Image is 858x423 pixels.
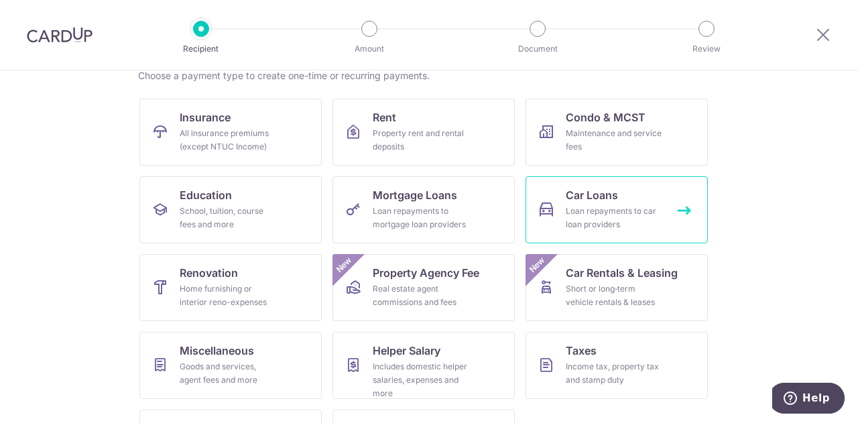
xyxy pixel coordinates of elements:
div: Loan repayments to mortgage loan providers [373,204,469,231]
a: RentProperty rent and rental deposits [332,99,515,166]
a: Car Rentals & LeasingShort or long‑term vehicle rentals & leasesNew [526,254,708,321]
div: Home furnishing or interior reno-expenses [180,282,276,309]
a: Mortgage LoansLoan repayments to mortgage loan providers [332,176,515,243]
a: Helper SalaryIncludes domestic helper salaries, expenses and more [332,332,515,399]
div: Short or long‑term vehicle rentals & leases [566,282,662,309]
span: Helper Salary [373,343,440,359]
span: Help [30,9,58,21]
div: School, tuition, course fees and more [180,204,276,231]
p: Recipient [151,42,251,56]
span: Taxes [566,343,597,359]
span: Property Agency Fee [373,265,479,281]
div: Real estate agent commissions and fees [373,282,469,309]
div: Goods and services, agent fees and more [180,360,276,387]
span: Renovation [180,265,238,281]
a: Condo & MCSTMaintenance and service fees [526,99,708,166]
span: Insurance [180,109,231,125]
div: Income tax, property tax and stamp duty [566,360,662,387]
a: MiscellaneousGoods and services, agent fees and more [139,332,322,399]
span: Mortgage Loans [373,187,457,203]
p: Document [488,42,587,56]
div: Choose a payment type to create one-time or recurring payments. [138,69,720,82]
div: Maintenance and service fees [566,127,662,154]
p: Review [657,42,756,56]
iframe: Opens a widget where you can find more information [772,383,845,416]
span: Car Rentals & Leasing [566,265,678,281]
span: Miscellaneous [180,343,254,359]
a: RenovationHome furnishing or interior reno-expenses [139,254,322,321]
a: Property Agency FeeReal estate agent commissions and feesNew [332,254,515,321]
a: EducationSchool, tuition, course fees and more [139,176,322,243]
a: TaxesIncome tax, property tax and stamp duty [526,332,708,399]
span: Rent [373,109,396,125]
span: New [526,254,548,276]
span: Condo & MCST [566,109,646,125]
span: New [333,254,355,276]
p: Amount [320,42,419,56]
img: CardUp [27,27,93,43]
div: All insurance premiums (except NTUC Income) [180,127,276,154]
div: Property rent and rental deposits [373,127,469,154]
span: Education [180,187,232,203]
a: InsuranceAll insurance premiums (except NTUC Income) [139,99,322,166]
span: Car Loans [566,187,618,203]
a: Car LoansLoan repayments to car loan providers [526,176,708,243]
div: Loan repayments to car loan providers [566,204,662,231]
div: Includes domestic helper salaries, expenses and more [373,360,469,400]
